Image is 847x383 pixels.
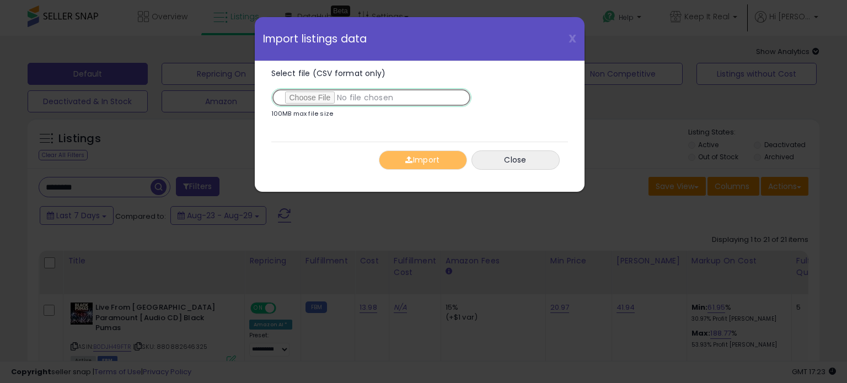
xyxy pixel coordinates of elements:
[379,150,467,170] button: Import
[471,150,560,170] button: Close
[569,31,576,46] span: X
[263,34,367,44] span: Import listings data
[271,111,334,117] p: 100MB max file size
[271,68,386,79] span: Select file (CSV format only)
